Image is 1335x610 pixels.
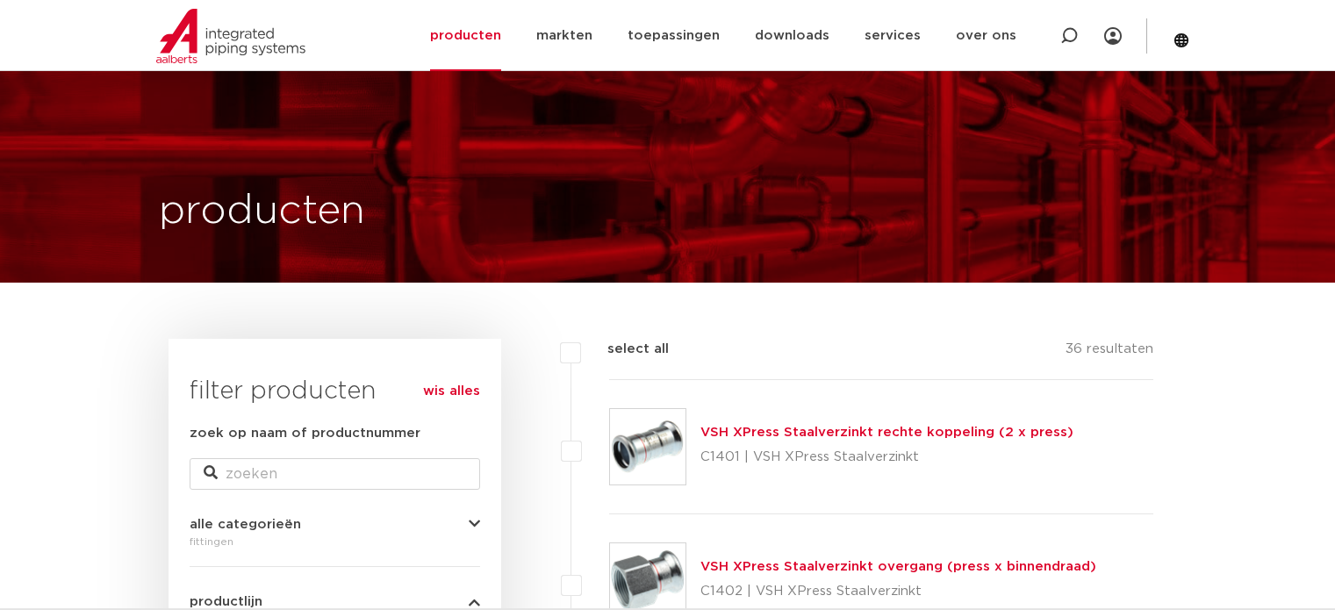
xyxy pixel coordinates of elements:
[581,339,669,360] label: select all
[700,578,1096,606] p: C1402 | VSH XPress Staalverzinkt
[610,409,685,484] img: Thumbnail for VSH XPress Staalverzinkt rechte koppeling (2 x press)
[190,595,480,608] button: productlijn
[1066,339,1153,366] p: 36 resultaten
[190,518,480,531] button: alle categorieën
[190,458,480,490] input: zoeken
[190,423,420,444] label: zoek op naam of productnummer
[190,531,480,552] div: fittingen
[159,183,365,240] h1: producten
[700,426,1073,439] a: VSH XPress Staalverzinkt rechte koppeling (2 x press)
[190,518,301,531] span: alle categorieën
[190,595,262,608] span: productlijn
[190,374,480,409] h3: filter producten
[423,381,480,402] a: wis alles
[700,443,1073,471] p: C1401 | VSH XPress Staalverzinkt
[700,560,1096,573] a: VSH XPress Staalverzinkt overgang (press x binnendraad)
